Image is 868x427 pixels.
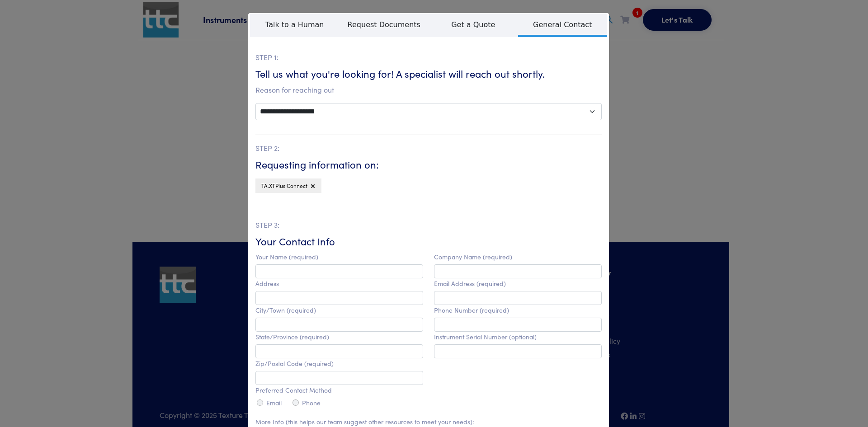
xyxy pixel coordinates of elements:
h6: Requesting information on: [255,158,602,172]
p: STEP 3: [255,219,602,231]
label: Instrument Serial Number (optional) [434,333,537,341]
span: General Contact [518,14,608,37]
p: STEP 1: [255,52,602,63]
label: Zip/Postal Code (required) [255,360,334,367]
label: Company Name (required) [434,253,512,261]
label: Preferred Contact Method [255,386,332,394]
span: TA.XTPlus Connect [261,182,307,189]
h6: Tell us what you're looking for! A specialist will reach out shortly. [255,67,602,81]
h6: Your Contact Info [255,235,602,249]
p: Reason for reaching out [255,84,602,96]
span: Request Documents [340,14,429,35]
label: State/Province (required) [255,333,329,341]
label: Phone [302,399,321,407]
label: Email [266,399,282,407]
label: City/Town (required) [255,306,316,314]
span: Get a Quote [429,14,518,35]
label: Address [255,280,279,287]
label: Phone Number (required) [434,306,509,314]
p: STEP 2: [255,142,602,154]
label: More Info (this helps our team suggest other resources to meet your needs): [255,418,474,426]
span: Talk to a Human [250,14,340,35]
label: Email Address (required) [434,280,506,287]
label: Your Name (required) [255,253,318,261]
